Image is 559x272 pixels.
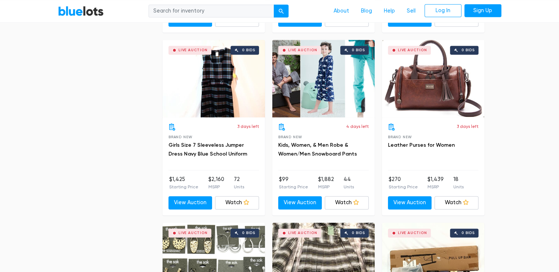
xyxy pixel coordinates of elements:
[237,123,259,130] p: 3 days left
[352,231,365,235] div: 0 bids
[234,184,244,190] p: Units
[425,4,461,17] a: Log In
[215,196,259,209] a: Watch
[378,4,401,18] a: Help
[288,48,317,52] div: Live Auction
[168,196,212,209] a: View Auction
[398,48,427,52] div: Live Auction
[427,175,444,190] li: $1,439
[58,6,104,16] a: BlueLots
[398,231,427,235] div: Live Auction
[279,184,308,190] p: Starting Price
[163,40,265,117] a: Live Auction 0 bids
[328,4,355,18] a: About
[461,48,475,52] div: 0 bids
[279,175,308,190] li: $99
[242,231,255,235] div: 0 bids
[355,4,378,18] a: Blog
[388,135,412,139] span: Brand New
[457,123,478,130] p: 3 days left
[168,135,192,139] span: Brand New
[464,4,501,17] a: Sign Up
[389,175,418,190] li: $270
[352,48,365,52] div: 0 bids
[169,184,198,190] p: Starting Price
[242,48,255,52] div: 0 bids
[325,196,369,209] a: Watch
[388,142,455,148] a: Leather Purses for Women
[388,196,432,209] a: View Auction
[278,142,357,157] a: Kids, Women, & Men Robe & Women/Men Snowboard Pants
[346,123,369,130] p: 4 days left
[318,184,334,190] p: MSRP
[272,40,375,117] a: Live Auction 0 bids
[453,184,464,190] p: Units
[318,175,334,190] li: $1,882
[434,196,478,209] a: Watch
[427,184,444,190] p: MSRP
[344,175,354,190] li: 44
[389,184,418,190] p: Starting Price
[461,231,475,235] div: 0 bids
[208,175,224,190] li: $2,160
[169,175,198,190] li: $1,425
[149,4,274,18] input: Search for inventory
[278,135,302,139] span: Brand New
[208,184,224,190] p: MSRP
[168,142,247,157] a: Girls Size 7 Sleeveless Jumper Dress Navy Blue School Uniform
[178,48,208,52] div: Live Auction
[234,175,244,190] li: 72
[401,4,422,18] a: Sell
[344,184,354,190] p: Units
[288,231,317,235] div: Live Auction
[278,196,322,209] a: View Auction
[178,231,208,235] div: Live Auction
[382,40,484,117] a: Live Auction 0 bids
[453,175,464,190] li: 18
